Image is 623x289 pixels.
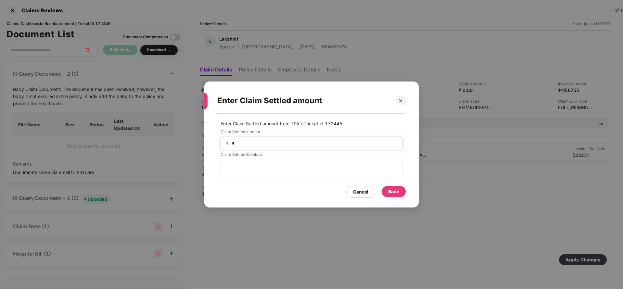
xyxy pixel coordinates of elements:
[221,152,402,160] label: Claim Settled Breakup
[388,188,399,195] div: Save
[226,140,231,146] span: ₹
[353,188,368,195] div: Cancel
[217,88,390,113] div: Enter Claim Settled amount
[221,120,402,127] p: Enter Claim Settled amount from TPA of ticket id: 172445
[399,98,403,103] span: close
[221,129,402,137] label: Claim Settled amount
